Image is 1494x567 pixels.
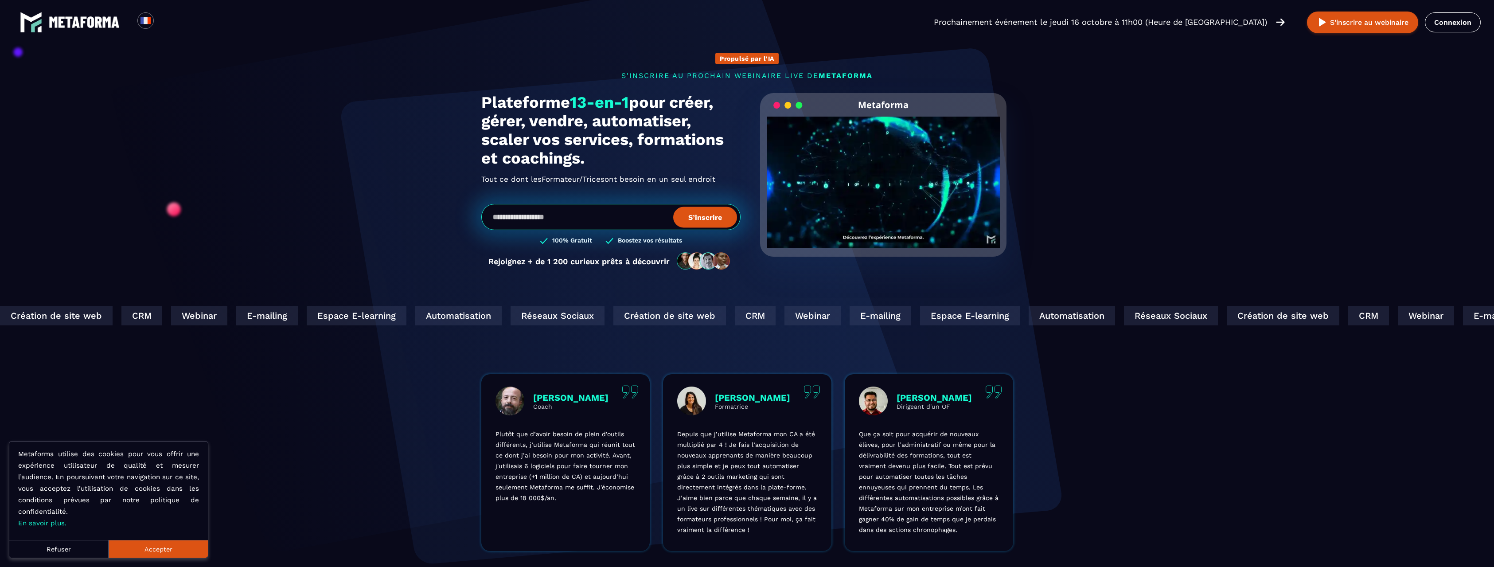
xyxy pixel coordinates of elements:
[622,385,639,399] img: quote
[109,540,208,558] button: Accepter
[859,429,999,535] p: Que ça soit pour acquérir de nouveaux élèves, pour l’administratif ou même pour la délivrabilité ...
[222,306,284,325] div: E-mailing
[1213,306,1326,325] div: Création de site web
[157,306,214,325] div: Webinar
[293,306,393,325] div: Espace E-learning
[140,15,151,26] img: fr
[819,71,873,80] span: METAFORMA
[721,306,762,325] div: CRM
[481,71,1013,80] p: s'inscrire au prochain webinaire live de
[542,177,573,191] span: Agences
[481,93,741,168] h1: Plateforme pour créer, gérer, vendre, automatiser, scaler vos services, formations et coachings.
[495,429,636,503] p: Plutôt que d’avoir besoin de plein d’outils différents, j’utilise Metaforma qui réunit tout ce do...
[859,387,888,415] img: profile
[540,237,548,245] img: checked
[897,392,972,403] p: [PERSON_NAME]
[858,93,909,117] h2: Metaforma
[18,519,66,527] a: En savoir plus.
[570,93,629,112] span: 13-en-1
[618,237,682,245] h3: Boostez vos résultats
[906,306,1006,325] div: Espace E-learning
[552,237,592,245] h3: 100% Gratuit
[154,12,176,32] div: Search for option
[1307,12,1418,33] button: S’inscrire au webinaire
[897,403,972,410] p: Dirigeant d'un OF
[715,403,790,410] p: Formatrice
[533,403,609,410] p: Coach
[1110,306,1204,325] div: Réseaux Sociaux
[1317,17,1328,28] img: play
[715,392,790,403] p: [PERSON_NAME]
[108,306,148,325] div: CRM
[673,207,737,227] button: S’inscrire
[677,429,817,535] p: Depuis que j’utilise Metaforma mon CA a été multiplié par 4 ! Je fais l’acquisition de nouveaux a...
[771,306,827,325] div: Webinar
[836,306,897,325] div: E-mailing
[533,392,609,403] p: [PERSON_NAME]
[674,252,733,270] img: community-people
[677,387,706,415] img: profile
[1425,12,1481,32] a: Connexion
[495,387,524,415] img: profile
[1276,17,1285,27] img: arrow-right
[49,16,120,28] img: logo
[804,385,820,399] img: quote
[605,237,613,245] img: checked
[9,540,109,558] button: Refuser
[1015,306,1101,325] div: Automatisation
[20,11,42,33] img: logo
[934,16,1267,28] p: Prochainement événement le jeudi 16 octobre à 11h00 (Heure de [GEOGRAPHIC_DATA])
[773,101,803,109] img: loading
[1384,306,1440,325] div: Webinar
[985,385,1002,399] img: quote
[481,172,741,186] h2: Tout ce dont les ont besoin en un seul endroit
[600,306,712,325] div: Création de site web
[402,306,488,325] div: Automatisation
[488,257,670,266] p: Rejoignez + de 1 200 curieux prêts à découvrir
[161,17,168,27] input: Search for option
[18,448,199,529] p: Metaforma utilise des cookies pour vous offrir une expérience utilisateur de qualité et mesurer l...
[497,306,591,325] div: Réseaux Sociaux
[1334,306,1375,325] div: CRM
[542,169,605,184] span: Formateur/Trices
[720,55,774,62] p: Propulsé par l'IA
